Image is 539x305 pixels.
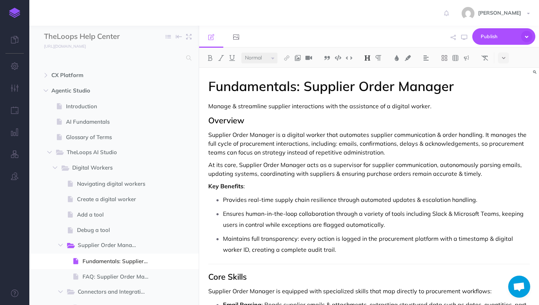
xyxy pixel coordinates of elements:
[208,272,530,281] h2: Core Skills
[77,226,155,235] span: Debug a tool
[44,51,182,65] input: Search
[44,31,130,42] input: Documentation Name
[208,79,530,94] h1: Fundamentals: Supplier Order Manager
[229,55,235,61] img: Underline button
[462,7,474,20] img: 58e60416af45c89b35c9d831f570759b.jpg
[78,241,144,250] span: Supplier Order Manager
[77,195,155,204] span: Create a digital worker
[78,287,153,297] span: Connectors and Integrations
[208,130,530,157] p: Supplier Order Manager is a digital worker that automates supplier communication & order handling...
[452,55,459,61] img: Create table button
[463,55,470,61] img: Callout dropdown menu button
[305,55,312,61] img: Add video button
[223,208,530,230] p: Ensures human-in-the-loop collaboration through a variety of tools including Slack & Microsoft Te...
[66,133,155,142] span: Glossary of Terms
[324,55,330,61] img: Blockquote button
[472,28,535,45] button: Publish
[29,42,93,50] a: [URL][DOMAIN_NAME]
[44,44,86,49] small: [URL][DOMAIN_NAME]
[208,160,530,178] p: At its core, Supplier Order Manager acts as a supervisor for supplier communication, autonomously...
[223,233,530,255] p: Maintains full transparency: every action is logged in the procurement platform with a timestamp ...
[66,117,155,126] span: AI Fundamentals
[283,55,290,61] img: Link button
[474,10,525,16] span: [PERSON_NAME]
[9,8,20,18] img: logo-mark.svg
[51,71,146,80] span: CX Platform
[508,276,530,298] div: Open chat
[208,116,530,125] h2: Overview
[72,163,144,173] span: Digital Workers
[51,86,146,95] span: Agentic Studio
[223,194,530,205] p: Provides real-time supply chain resilience through automated updates & escalation handling.
[481,55,488,61] img: Clear styles button
[208,287,530,295] p: Supplier Order Manager is equipped with specialized skills that map directly to procurement workf...
[207,55,213,61] img: Bold button
[375,55,382,61] img: Paragraph button
[335,55,341,61] img: Code block button
[82,257,155,266] span: Fundamentals: Supplier Order Manager
[218,55,224,61] img: Italic button
[364,55,371,61] img: Headings dropdown button
[77,179,155,188] span: Navigating digital workers
[82,272,155,281] span: FAQ: Supplier Order Manager
[208,102,530,110] p: Manage & streamline supplier interactions with the assistance of a digital worker.
[481,31,517,42] span: Publish
[66,102,155,111] span: Introduction
[393,55,400,61] img: Text color button
[423,55,429,61] img: Alignment dropdown menu button
[67,148,144,157] span: TheLoops AI Studio
[404,55,411,61] img: Text background color button
[208,182,243,190] strong: Key Benefits
[77,210,155,219] span: Add a tool
[346,55,352,61] img: Inline code button
[208,182,530,190] p: :
[294,55,301,61] img: Add image button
